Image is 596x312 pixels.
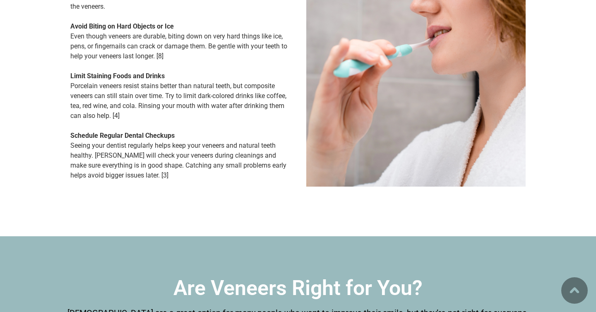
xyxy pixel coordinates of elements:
[70,82,286,120] span: Porcelain veneers resist stains better than natural teeth, but composite veneers can still stain ...
[70,142,286,179] span: Seeing your dentist regularly helps keep your veneers and natural teeth healthy. [PERSON_NAME] wi...
[70,72,165,80] b: Limit Staining Foods and Drinks
[70,22,174,30] b: Avoid Biting on Hard Objects or Ice
[70,132,175,139] b: Schedule Regular Dental Checkups
[62,278,534,298] h2: Are Veneers Right for You?
[70,31,290,61] p: Even though veneers are durable, biting down on very hard things like ice, pens, or fingernails c...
